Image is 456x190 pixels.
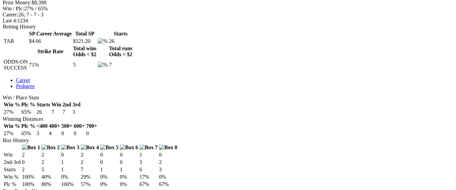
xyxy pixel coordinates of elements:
td: 26 [108,38,133,44]
img: Box 1 [22,145,40,151]
span: Last 4: [3,18,17,23]
th: Total SP [73,30,97,37]
td: 7 [80,166,99,173]
td: TAB [3,38,28,44]
th: Total runs Odds < $2 [108,45,133,58]
td: 0% [100,174,119,180]
td: 27% [3,130,20,137]
img: Box 4 [81,145,99,151]
td: Starts [3,166,21,173]
div: 27% / 65% [3,6,448,12]
td: 2 [41,152,60,158]
th: 3rd [72,101,81,108]
td: 0% [120,174,139,180]
td: 71% [29,59,72,71]
td: 2 [80,159,99,166]
td: 67% [139,181,158,188]
div: 26; 7 - 7 - 3 [3,12,448,18]
td: 5 [41,166,60,173]
td: 7 [108,59,133,71]
td: 3 [72,109,81,115]
td: 6 [139,166,158,173]
div: Betting History [3,24,448,30]
td: 0 [120,152,139,158]
th: Starts [108,30,133,37]
td: 0 [22,159,41,166]
td: 7 [62,109,71,115]
a: Career [16,77,30,83]
td: 0 [159,152,178,158]
td: 29% [80,174,99,180]
th: Plc % [21,123,35,129]
td: 40% [41,174,60,180]
th: 500+ [61,123,73,129]
td: 17% [139,174,158,180]
td: 1 [120,166,139,173]
td: 80% [41,181,60,188]
img: Box 8 [159,145,177,151]
td: $4.66 [29,38,72,44]
td: 0% [100,181,119,188]
td: 1 [139,152,158,158]
th: Win [51,101,61,108]
td: 0% [159,174,178,180]
td: 3 [36,130,48,137]
span: Career: [3,12,18,17]
td: 0 [61,130,73,137]
div: Win / Place Stats [3,95,448,101]
th: 2nd [62,101,71,108]
th: Total wins Odds < $2 [73,45,97,58]
td: 27% [3,109,20,115]
td: 0% [61,174,80,180]
td: 0 [61,152,80,158]
td: 0 [86,130,97,137]
span: Win / Plc: [3,6,24,11]
td: ODDS-ON SUCCESS [3,59,28,71]
td: 100% [22,181,41,188]
td: 0 [120,159,139,166]
img: Box 3 [61,145,79,151]
td: 0% [120,181,139,188]
td: 65% [21,109,35,115]
img: Box 2 [41,145,60,151]
td: 0 [73,130,85,137]
th: Strike Rate [29,45,72,58]
td: 2 [41,159,60,166]
td: 1 [100,166,119,173]
td: 26 [36,109,50,115]
th: <400 [36,123,48,129]
td: 2 [159,159,178,166]
td: 5 [73,59,97,71]
th: Win % [3,101,20,108]
img: Box 5 [100,145,119,151]
td: 3 [159,166,178,173]
td: 2 [22,166,41,173]
td: Win % [3,174,21,180]
th: 700+ [86,123,97,129]
td: 2 [22,152,41,158]
img: Box 6 [120,145,138,151]
th: 600+ [73,123,85,129]
td: 100% [61,181,80,188]
th: 400+ [49,123,60,129]
td: 65% [21,130,35,137]
th: Win % [3,123,20,129]
th: Plc % [21,101,35,108]
td: Win [3,152,21,158]
td: 2nd-3rd [3,159,21,166]
td: 67% [159,181,178,188]
td: 1 [61,166,80,173]
div: 1234 [3,18,448,24]
img: Box 7 [140,145,158,151]
td: 0 [100,159,119,166]
img: % [98,38,107,44]
th: SP Career Average [29,30,72,37]
td: 3 [139,159,158,166]
th: Starts [36,101,50,108]
td: $121.20 [73,38,97,44]
td: Plc % [3,181,21,188]
td: 100% [22,174,41,180]
td: 0 [100,152,119,158]
td: 57% [80,181,99,188]
td: 4 [49,130,60,137]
